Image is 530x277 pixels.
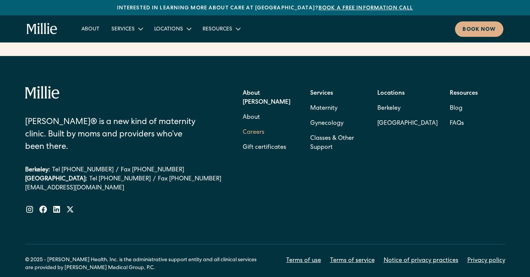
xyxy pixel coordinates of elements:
[52,166,114,175] a: Tel [PHONE_NUMBER]
[384,256,458,265] a: Notice of privacy practices
[377,91,405,97] strong: Locations
[243,110,260,125] a: About
[450,91,478,97] strong: Resources
[318,6,413,11] a: Book a free information call
[116,166,119,175] div: /
[243,140,286,155] a: Gift certificates
[25,256,265,272] div: © 2025 - [PERSON_NAME] Health, Inc. is the administrative support entity and all clinical service...
[310,116,344,131] a: Gynecology
[450,101,462,116] a: Blog
[25,175,87,184] div: [GEOGRAPHIC_DATA]:
[89,175,151,184] a: Tel [PHONE_NUMBER]
[154,26,183,33] div: Locations
[377,116,438,131] a: [GEOGRAPHIC_DATA]
[121,166,184,175] a: Fax [PHONE_NUMBER]
[310,131,365,155] a: Classes & Other Support
[243,125,264,140] a: Careers
[243,91,290,106] strong: About [PERSON_NAME]
[111,26,135,33] div: Services
[75,23,105,35] a: About
[153,175,156,184] div: /
[286,256,321,265] a: Terms of use
[450,116,464,131] a: FAQs
[330,256,375,265] a: Terms of service
[467,256,505,265] a: Privacy policy
[148,23,197,35] div: Locations
[455,21,503,37] a: Book now
[25,184,222,193] a: [EMAIL_ADDRESS][DOMAIN_NAME]
[25,117,202,154] div: [PERSON_NAME]® is a new kind of maternity clinic. Built by moms and providers who’ve been there.
[25,166,50,175] div: Berkeley:
[105,23,148,35] div: Services
[197,23,246,35] div: Resources
[158,175,221,184] a: Fax [PHONE_NUMBER]
[310,101,338,116] a: Maternity
[462,26,496,34] div: Book now
[377,101,438,116] a: Berkeley
[310,91,333,97] strong: Services
[27,23,58,35] a: home
[203,26,232,33] div: Resources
